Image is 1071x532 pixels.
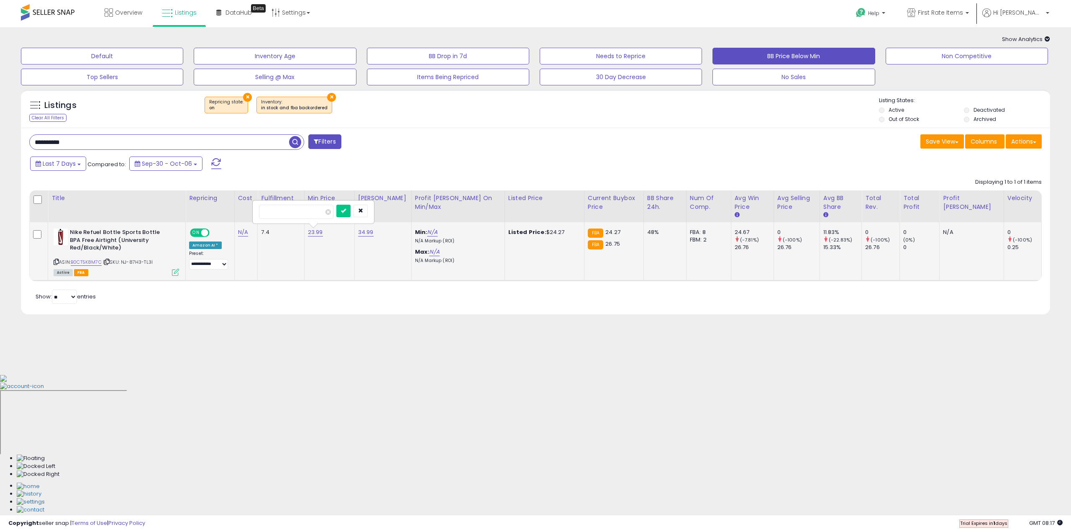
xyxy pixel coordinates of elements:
button: BB Drop in 7d [367,48,529,64]
button: Filters [308,134,341,149]
div: Clear All Filters [29,114,67,122]
span: All listings currently available for purchase on Amazon [54,269,73,276]
a: Hi [PERSON_NAME] [982,8,1049,27]
a: 34.99 [358,228,374,236]
label: Archived [974,116,996,123]
button: Save View [920,134,964,149]
div: Profit [PERSON_NAME] on Min/Max [415,194,501,211]
button: Actions [1006,134,1042,149]
div: Num of Comp. [690,194,728,211]
img: Floating [17,455,45,463]
div: FBM: 2 [690,236,725,244]
small: (-100%) [871,236,890,243]
span: FBA [74,269,88,276]
b: Max: [415,248,430,256]
div: on [209,105,243,111]
a: N/A [238,228,248,236]
a: B0CT5K8M7C [71,259,102,266]
button: Inventory Age [194,48,356,64]
small: Avg Win Price. [735,211,740,219]
b: Nike Refuel Bottle Sports Bottle BPA Free Airtight (University Red/Black/White) [70,229,172,254]
button: 30 Day Decrease [540,69,702,85]
span: Hi [PERSON_NAME] [993,8,1043,17]
b: Listed Price: [508,228,546,236]
span: Show: entries [36,293,96,301]
div: 24.67 [735,229,774,236]
small: FBA [588,229,603,238]
div: 26.76 [735,244,774,251]
span: OFF [208,229,222,236]
button: Last 7 Days [30,157,86,171]
a: N/A [427,228,437,236]
small: (0%) [903,236,915,243]
span: Compared to: [87,160,126,168]
p: N/A Markup (ROI) [415,258,498,264]
img: Home [17,483,40,491]
div: Cost [238,194,254,203]
img: 313XZp3XVNL._SL40_.jpg [54,229,68,245]
small: (-100%) [783,236,802,243]
button: BB Price Below Min [712,48,875,64]
label: Deactivated [974,106,1005,113]
span: 24.27 [605,228,620,236]
small: (-22.83%) [829,236,852,243]
span: Listings [175,8,197,17]
div: Current Buybox Price [588,194,640,211]
span: DataHub [225,8,252,17]
p: Listing States: [879,97,1050,105]
a: N/A [429,248,439,256]
div: 0 [777,229,820,236]
div: 15.33% [823,244,861,251]
div: Title [51,194,182,203]
button: Sep-30 - Oct-06 [129,157,202,171]
span: Help [868,10,879,17]
span: Inventory : [261,99,328,111]
a: 23.99 [308,228,323,236]
div: [PERSON_NAME] [358,194,408,203]
div: Avg Selling Price [777,194,816,211]
div: 26.76 [865,244,899,251]
div: Profit [PERSON_NAME] [943,194,1000,211]
small: (-100%) [1013,236,1032,243]
button: Needs to Reprice [540,48,702,64]
img: Docked Right [17,470,59,478]
div: 11.83% [823,229,861,236]
span: | SKU: NJ-87H3-TL3I [103,259,153,265]
div: Repricing [189,194,231,203]
div: 0.25 [1007,244,1041,251]
div: Total Rev. [865,194,896,211]
span: Last 7 Days [43,159,76,168]
p: N/A Markup (ROI) [415,238,498,244]
div: Fulfillment Cost [261,194,300,211]
img: Docked Left [17,463,55,470]
div: Min Price [308,194,351,203]
div: 26.76 [777,244,820,251]
div: 48% [647,229,680,236]
span: Columns [971,137,997,146]
button: × [243,93,252,102]
span: 26.75 [605,240,620,248]
div: 0 [865,229,899,236]
div: Preset: [189,251,228,270]
div: in stock and fba backordered [261,105,328,111]
div: Velocity [1007,194,1038,203]
span: First Rate Items [918,8,963,17]
div: Displaying 1 to 1 of 1 items [975,178,1042,186]
button: No Sales [712,69,875,85]
div: 0 [1007,229,1041,236]
i: Get Help [856,8,866,18]
span: ON [191,229,201,236]
div: Listed Price [508,194,581,203]
button: Non Competitive [886,48,1048,64]
label: Active [889,106,904,113]
div: 7.4 [261,229,297,236]
div: 0 [903,229,939,236]
button: Selling @ Max [194,69,356,85]
span: Show Analytics [1002,35,1050,43]
img: Settings [17,498,45,506]
label: Out of Stock [889,116,919,123]
small: Avg BB Share. [823,211,828,219]
div: 0 [903,244,939,251]
div: Avg BB Share [823,194,858,211]
b: Min: [415,228,428,236]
